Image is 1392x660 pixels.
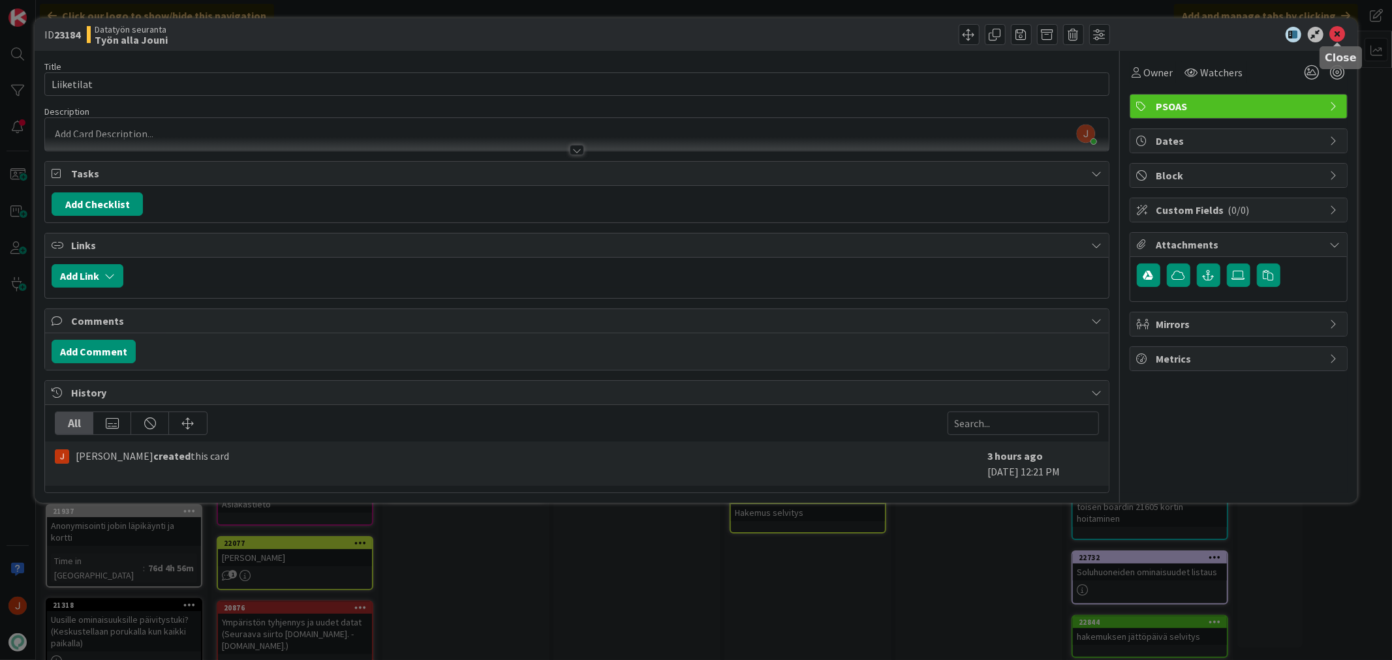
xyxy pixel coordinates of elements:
span: Metrics [1156,351,1323,367]
div: [DATE] 12:21 PM [988,448,1099,479]
span: Dates [1156,133,1323,149]
b: created [153,449,191,462]
h5: Close [1325,52,1357,64]
b: 3 hours ago [988,449,1044,462]
button: Add Link [52,264,123,288]
span: Block [1156,168,1323,183]
label: Title [44,61,61,72]
span: Owner [1144,65,1173,80]
b: Työn alla Jouni [95,35,168,45]
span: Datatyön seuranta [95,24,168,35]
span: [PERSON_NAME] this card [76,448,229,464]
button: Add Checklist [52,192,143,216]
button: Add Comment [52,340,136,363]
span: PSOAS [1156,98,1323,114]
input: Search... [948,412,1099,435]
span: Description [44,106,89,117]
input: type card name here... [44,72,1109,96]
img: JM [55,449,69,464]
span: ID [44,27,80,42]
span: Watchers [1201,65,1243,80]
span: Comments [71,313,1085,329]
span: History [71,385,1085,400]
div: All [55,412,93,434]
img: AAcHTtdL3wtcyn1eGseKwND0X38ITvXuPg5_7r7WNcK5=s96-c [1077,125,1095,143]
span: ( 0/0 ) [1228,203,1250,217]
span: Tasks [71,166,1085,181]
span: Links [71,237,1085,253]
b: 23184 [54,28,80,41]
span: Attachments [1156,237,1323,252]
span: Custom Fields [1156,202,1323,218]
span: Mirrors [1156,316,1323,332]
